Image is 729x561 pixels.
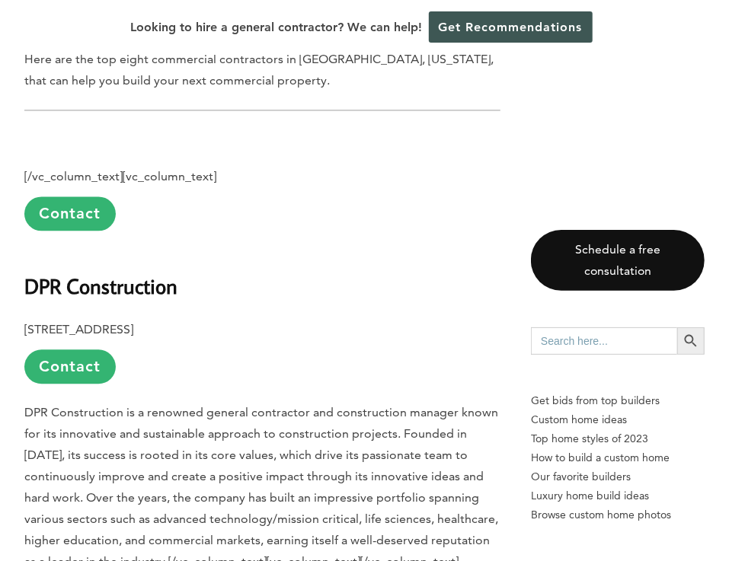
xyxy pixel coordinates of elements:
p: Get bids from top builders [531,391,705,410]
b: DPR Construction [24,273,177,299]
a: Our favorite builders [531,467,705,486]
input: Search here... [531,327,677,355]
a: Get Recommendations [429,11,593,43]
a: Contact [24,349,116,384]
a: Top home styles of 2023 [531,429,705,448]
a: Contact [24,196,116,231]
a: Custom home ideas [531,410,705,429]
p: [/vc_column_text][vc_column_text] [24,166,500,231]
a: Browse custom home photos [531,505,705,524]
b: [STREET_ADDRESS] [24,322,133,336]
a: Luxury home build ideas [531,486,705,505]
a: How to build a custom home [531,448,705,467]
a: Schedule a free consultation [531,230,705,291]
svg: Search [683,333,699,349]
